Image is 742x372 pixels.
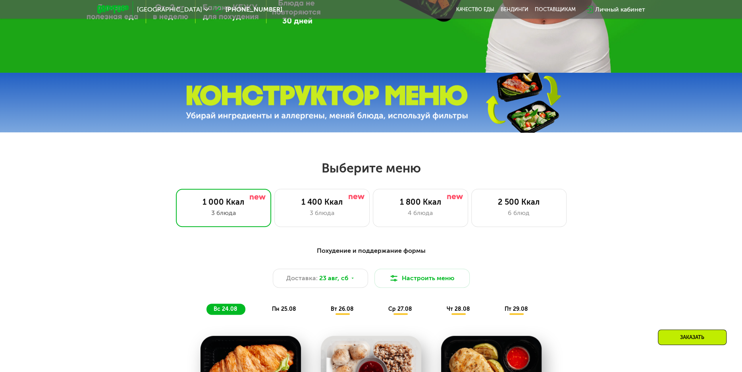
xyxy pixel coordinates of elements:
span: ср 27.08 [388,306,412,312]
span: Доставка: [286,273,318,283]
span: [GEOGRAPHIC_DATA] [137,6,202,13]
div: 1 800 Ккал [381,197,460,207]
div: 2 500 Ккал [480,197,558,207]
div: Заказать [658,329,727,345]
div: 4 блюда [381,208,460,218]
span: вс 24.08 [214,306,237,312]
button: Настроить меню [374,269,470,288]
div: 3 блюда [283,208,361,218]
div: 1 400 Ккал [283,197,361,207]
div: Похудение и поддержание формы [136,246,606,256]
span: пт 29.08 [505,306,528,312]
a: Вендинги [501,6,528,13]
span: пн 25.08 [272,306,296,312]
span: чт 28.08 [447,306,470,312]
span: 23 авг, сб [319,273,349,283]
div: 3 блюда [184,208,263,218]
span: вт 26.08 [331,306,354,312]
div: Личный кабинет [595,5,645,14]
div: поставщикам [535,6,576,13]
div: 6 блюд [480,208,558,218]
a: Качество еды [456,6,494,13]
div: 1 000 Ккал [184,197,263,207]
h2: Выберите меню [25,160,717,176]
a: [PHONE_NUMBER] [213,5,282,14]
